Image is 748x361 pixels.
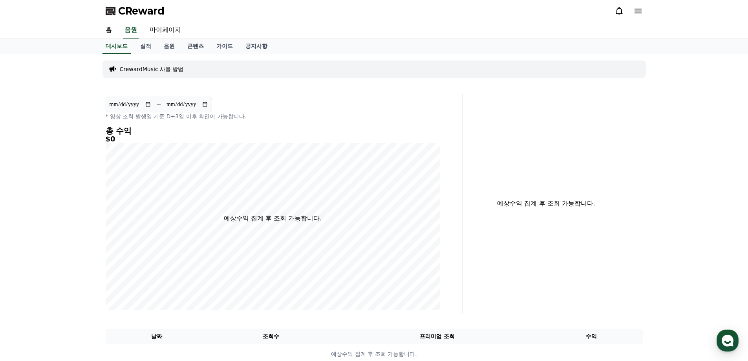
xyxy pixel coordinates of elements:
[208,329,334,344] th: 조회수
[106,135,440,143] h5: $0
[469,199,624,208] p: 예상수익 집계 후 조회 가능합니다.
[134,39,157,54] a: 실적
[540,329,643,344] th: 수익
[143,22,187,38] a: 마이페이지
[106,329,208,344] th: 날짜
[106,112,440,120] p: * 영상 조회 발생일 기준 D+3일 이후 확인이 가능합니다.
[106,5,165,17] a: CReward
[224,214,322,223] p: 예상수익 집계 후 조회 가능합니다.
[99,22,118,38] a: 홈
[120,65,184,73] a: CrewardMusic 사용 방법
[123,22,139,38] a: 음원
[334,329,540,344] th: 프리미엄 조회
[118,5,165,17] span: CReward
[106,126,440,135] h4: 총 수익
[157,39,181,54] a: 음원
[156,100,161,109] p: ~
[239,39,274,54] a: 공지사항
[210,39,239,54] a: 가이드
[102,39,131,54] a: 대시보드
[106,350,642,358] p: 예상수익 집계 후 조회 가능합니다.
[181,39,210,54] a: 콘텐츠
